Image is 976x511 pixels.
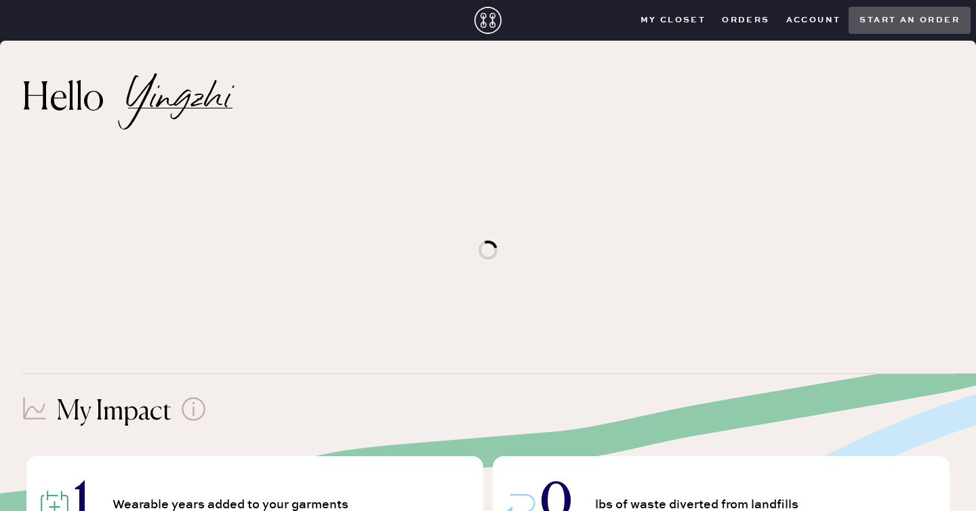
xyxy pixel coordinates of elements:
h2: Hello [22,83,128,116]
button: Orders [714,10,777,30]
h2: Yingzhi [128,91,232,108]
span: Wearable years added to your garments [113,499,353,511]
h1: My Impact [56,396,171,428]
span: lbs of waste diverted from landfills [595,499,803,511]
button: My Closet [632,10,714,30]
button: Start an order [849,7,971,34]
button: Account [778,10,849,30]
